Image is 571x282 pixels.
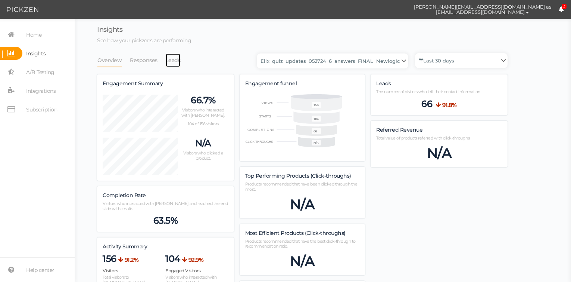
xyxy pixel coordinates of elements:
[562,4,567,9] span: 3
[26,29,41,41] span: Home
[376,89,481,94] span: The number of visitors who left their contact information.
[97,53,122,67] a: Overview
[245,230,346,236] span: Most Efficient Products (Click-throughs)
[188,256,204,263] b: 92.9%
[313,129,317,133] text: 66
[103,243,147,250] span: Activity Summary
[165,268,200,273] span: Engaged Visitors
[245,253,360,270] div: N/A
[183,150,223,161] span: Visitors who clicked a product.
[26,264,54,276] span: Help center
[165,53,188,67] li: Leads
[125,256,139,263] b: 91.2%
[245,181,358,192] span: Products recommended that have been clicked through the most.
[407,0,558,18] button: [PERSON_NAME][EMAIL_ADDRESS][DOMAIN_NAME] as [EMAIL_ADDRESS][DOMAIN_NAME]
[259,114,271,118] text: STARTS
[103,201,228,211] span: Visitors who interacted with [PERSON_NAME] and reached the end slide with results.
[103,268,118,273] span: Visitors
[178,122,228,127] p: 104 of 156 visitors
[130,53,165,67] li: Responses
[313,117,319,121] text: 104
[245,172,351,179] span: Top Performing Products (Click-throughs)
[421,98,432,110] span: 66
[26,66,54,78] span: A/B Testing
[130,53,158,67] a: Responses
[26,47,46,59] span: Insights
[165,253,180,264] span: 104
[26,85,56,97] span: Integrations
[414,4,551,9] span: [PERSON_NAME][EMAIL_ADDRESS][DOMAIN_NAME] as
[178,95,228,106] p: 66.7%
[394,3,407,16] img: cd8312e7a6b0c0157f3589280924bf3e
[165,53,181,67] a: Leads
[247,128,275,132] text: COMPLETIONS
[376,80,391,87] label: Leads
[313,103,319,107] text: 156
[153,215,178,226] span: 63.5%
[415,53,508,68] a: Last 30 days
[97,25,122,34] span: Insights
[245,239,356,249] span: Products recommended that have the best click-through to recommendation ratio.
[26,104,57,116] span: Subscription
[261,101,274,104] text: VIEWS
[245,140,273,144] text: CLICK-THROUGHS
[181,107,225,118] span: Visitors who interacted with [PERSON_NAME].
[97,53,130,67] li: Overview
[376,145,502,162] div: N/A
[436,9,525,15] span: [EMAIL_ADDRESS][DOMAIN_NAME]
[245,80,297,87] span: Engagement funnel
[376,135,470,141] span: Total value of products referred with click-throughs.
[7,5,38,14] img: Pickzen logo
[442,101,457,108] b: 91.8%
[178,138,228,149] p: N/A
[313,141,319,145] text: N/A
[103,80,163,87] span: Engagement Summary
[103,192,146,199] span: Completion Rate
[103,253,116,264] span: 156
[376,126,422,133] span: Referred Revenue
[97,37,191,44] span: See how your pickzens are performing
[245,196,360,213] div: N/A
